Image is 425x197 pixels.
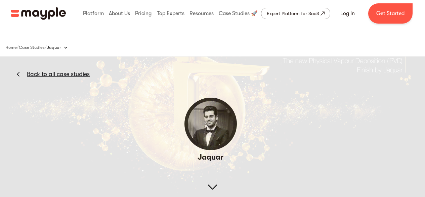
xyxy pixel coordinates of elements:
div: Platform [81,3,105,24]
a: Expert Platform for SaaS [261,8,330,19]
div: / [17,44,19,51]
div: Resources [188,3,215,24]
div: About Us [107,3,132,24]
div: Top Experts [155,3,186,24]
div: / [45,44,47,51]
div: Jaquar [47,41,75,54]
a: Log In [332,5,363,22]
a: Home [5,43,17,52]
div: Jaquar [47,44,61,51]
div: Expert Platform for SaaS [267,9,319,18]
a: Case Studies [19,43,45,52]
a: Back to all case studies [27,70,90,78]
a: home [11,7,66,20]
div: Pricing [133,3,153,24]
a: Get Started [368,3,413,24]
img: Mayple logo [11,7,66,20]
